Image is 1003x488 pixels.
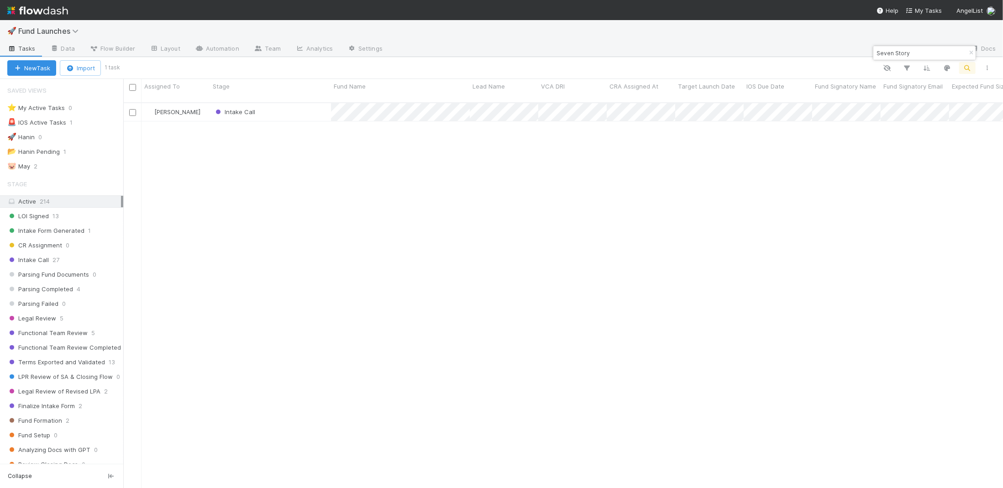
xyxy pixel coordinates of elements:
[7,60,56,76] button: NewTask
[7,147,16,155] span: 📂
[94,444,98,456] span: 0
[146,108,153,115] img: avatar_7ba8ec58-bd0f-432b-b5d2-ae377bfaef52.png
[609,82,658,91] span: CRA Assigned At
[116,371,120,383] span: 0
[38,131,51,143] span: 0
[906,7,942,14] span: My Tasks
[7,283,73,295] span: Parsing Completed
[7,44,36,53] span: Tasks
[7,269,89,280] span: Parsing Fund Documents
[7,81,47,100] span: Saved Views
[7,342,121,353] span: Functional Team Review Completed
[7,240,62,251] span: CR Assignment
[54,430,58,441] span: 0
[7,162,16,170] span: 🐷
[987,6,996,16] img: avatar_1cceb0af-a10b-4354-bea8-7d06449b9c17.png
[541,82,565,91] span: VCA DRI
[142,42,188,57] a: Layout
[815,82,876,91] span: Fund Signatory Name
[77,283,80,295] span: 4
[82,459,85,470] span: 0
[678,82,735,91] span: Target Launch Date
[877,6,898,15] div: Help
[247,42,288,57] a: Team
[109,357,115,368] span: 13
[7,133,16,141] span: 🚀
[7,118,16,126] span: 🚨
[7,225,84,236] span: Intake Form Generated
[154,108,200,115] span: [PERSON_NAME]
[7,459,78,470] span: Review Closing Docs
[7,254,49,266] span: Intake Call
[7,104,16,111] span: ⭐
[105,63,120,72] small: 1 task
[70,117,82,128] span: 1
[875,47,966,58] input: Search...
[62,298,66,310] span: 0
[8,472,32,480] span: Collapse
[88,225,91,236] span: 1
[473,82,505,91] span: Lead Name
[188,42,247,57] a: Automation
[40,198,50,205] span: 214
[7,430,50,441] span: Fund Setup
[7,3,68,18] img: logo-inverted-e16ddd16eac7371096b0.svg
[60,313,63,324] span: 5
[213,82,230,91] span: Stage
[7,175,27,193] span: Stage
[7,117,66,128] div: IOS Active Tasks
[63,146,75,157] span: 1
[7,210,49,222] span: LOI Signed
[53,254,59,266] span: 27
[104,386,108,397] span: 2
[79,400,82,412] span: 2
[7,327,88,339] span: Functional Team Review
[7,146,60,157] div: Hanin Pending
[53,210,59,222] span: 13
[7,102,65,114] div: My Active Tasks
[7,371,113,383] span: LPR Review of SA & Closing Flow
[956,7,983,14] span: AngelList
[340,42,390,57] a: Settings
[288,42,340,57] a: Analytics
[7,131,35,143] div: Hanin
[66,415,69,426] span: 2
[7,386,100,397] span: Legal Review of Revised LPA
[66,240,69,251] span: 0
[129,84,136,91] input: Toggle All Rows Selected
[18,26,83,36] span: Fund Launches
[7,313,56,324] span: Legal Review
[334,82,366,91] span: Fund Name
[7,161,30,172] div: May
[129,109,136,116] input: Toggle Row Selected
[7,27,16,35] span: 🚀
[7,298,58,310] span: Parsing Failed
[60,60,101,76] button: Import
[93,269,96,280] span: 0
[883,82,943,91] span: Fund Signatory Email
[89,44,135,53] span: Flow Builder
[68,102,81,114] span: 0
[225,108,255,115] span: Intake Call
[7,400,75,412] span: Finalize Intake Form
[91,327,95,339] span: 5
[7,415,62,426] span: Fund Formation
[43,42,82,57] a: Data
[144,82,180,91] span: Assigned To
[7,444,90,456] span: Analyzing Docs with GPT
[963,42,1003,57] a: Docs
[34,161,47,172] span: 2
[7,357,105,368] span: Terms Exported and Validated
[746,82,784,91] span: IOS Due Date
[7,196,121,207] div: Active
